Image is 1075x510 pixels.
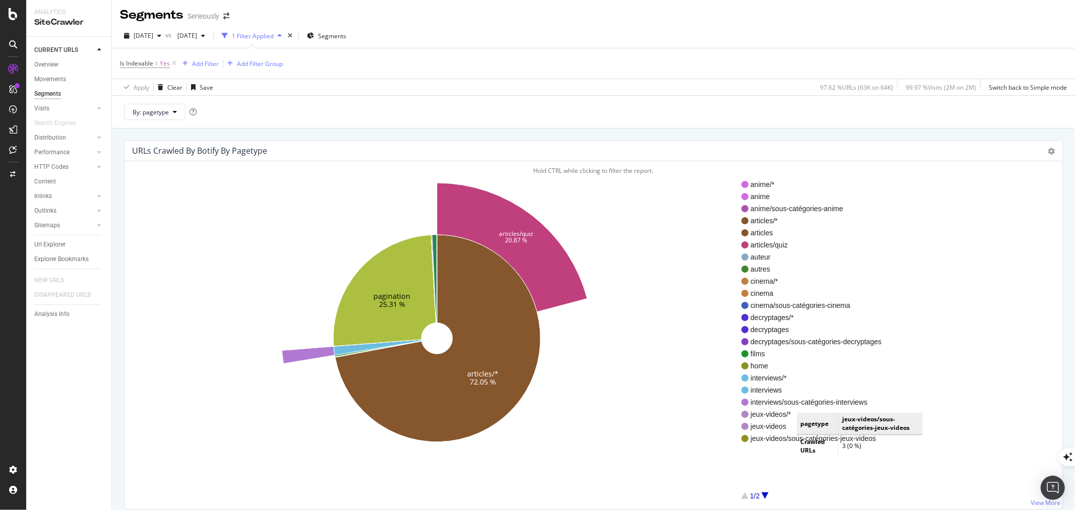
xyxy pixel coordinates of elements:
[34,176,104,187] a: Content
[34,103,49,114] div: Visits
[34,89,104,99] a: Segments
[34,8,103,17] div: Analytics
[223,57,283,70] button: Add Filter Group
[223,13,229,20] div: arrow-right-arrow-left
[318,32,346,40] span: Segments
[134,31,153,40] span: 2025 Sep. 15th
[750,325,881,335] span: decryptages
[34,309,70,320] div: Analysis Info
[1041,476,1065,500] div: Open Intercom Messenger
[286,31,294,41] div: times
[34,206,94,216] a: Outlinks
[132,144,267,158] h4: URLs Crawled By Botify By pagetype
[34,220,60,231] div: Sitemaps
[750,491,760,501] div: 1/2
[750,240,881,250] span: articles/quiz
[34,220,94,231] a: Sitemaps
[133,108,169,116] span: By: pagetype
[232,32,274,40] div: 1 Filter Applied
[797,434,839,456] td: Crawled URLs
[34,59,104,70] a: Overview
[505,236,527,244] text: 20.87 %
[750,361,881,371] span: home
[467,369,498,378] text: articles/*
[470,377,496,387] text: 72.05 %
[797,413,839,434] td: pagetype
[750,312,881,323] span: decryptages/*
[750,192,881,202] span: anime
[906,83,976,92] div: 99.97 % Visits ( 2M on 2M )
[154,79,182,95] button: Clear
[34,191,52,202] div: Inlinks
[750,373,881,383] span: interviews/*
[173,28,209,44] button: [DATE]
[34,45,78,55] div: CURRENT URLS
[750,397,881,407] span: interviews/sous-catégories-interviews
[187,11,219,21] div: Serieously
[34,59,58,70] div: Overview
[1048,148,1055,155] i: Options
[120,28,165,44] button: [DATE]
[750,179,881,189] span: anime/*
[34,17,103,28] div: SiteCrawler
[839,413,923,434] td: jeux-videos/sous-catégories-jeux-videos
[134,83,149,92] div: Apply
[34,74,104,85] a: Movements
[374,291,411,301] text: pagination
[750,264,881,274] span: autres
[34,74,66,85] div: Movements
[750,204,881,214] span: anime/sous-catégories-anime
[34,162,69,172] div: HTTP Codes
[124,104,185,120] button: By: pagetype
[34,147,70,158] div: Performance
[839,434,923,456] td: 3 (0 %)
[34,275,74,286] a: NEW URLS
[218,28,286,44] button: 1 Filter Applied
[178,57,219,70] button: Add Filter
[989,83,1067,92] div: Switch back to Simple mode
[34,162,94,172] a: HTTP Codes
[750,288,881,298] span: cinema
[750,385,881,395] span: interviews
[34,309,104,320] a: Analysis Info
[237,59,283,68] div: Add Filter Group
[34,133,66,143] div: Distribution
[34,133,94,143] a: Distribution
[34,290,101,300] a: DISAPPEARED URLS
[750,276,881,286] span: cinema/*
[750,421,881,431] span: jeux-videos
[750,252,881,262] span: auteur
[1031,498,1060,507] a: View More
[820,83,893,92] div: 97.62 % URLs ( 63K on 64K )
[200,83,213,92] div: Save
[750,349,881,359] span: films
[750,228,881,238] span: articles
[187,79,213,95] button: Save
[750,337,881,347] span: decryptages/sous-catégories-decryptages
[173,31,197,40] span: 2025 Sep. 15th
[34,191,94,202] a: Inlinks
[34,254,104,265] a: Explorer Bookmarks
[303,28,350,44] button: Segments
[34,103,94,114] a: Visits
[34,176,56,187] div: Content
[120,7,183,24] div: Segments
[160,56,170,71] span: Yes
[34,89,61,99] div: Segments
[750,409,881,419] span: jeux-videos/*
[534,166,654,175] span: Hold CTRL while clicking to filter the report.
[34,118,76,129] div: Search Engines
[34,118,86,129] a: Search Engines
[499,229,533,238] text: articles/quiz
[379,299,405,309] text: 25.31 %
[192,59,219,68] div: Add Filter
[155,59,158,68] span: =
[120,59,153,68] span: Is Indexable
[120,79,149,95] button: Apply
[985,79,1067,95] button: Switch back to Simple mode
[167,83,182,92] div: Clear
[34,45,94,55] a: CURRENT URLS
[34,239,66,250] div: Url Explorer
[34,239,104,250] a: Url Explorer
[165,31,173,39] span: vs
